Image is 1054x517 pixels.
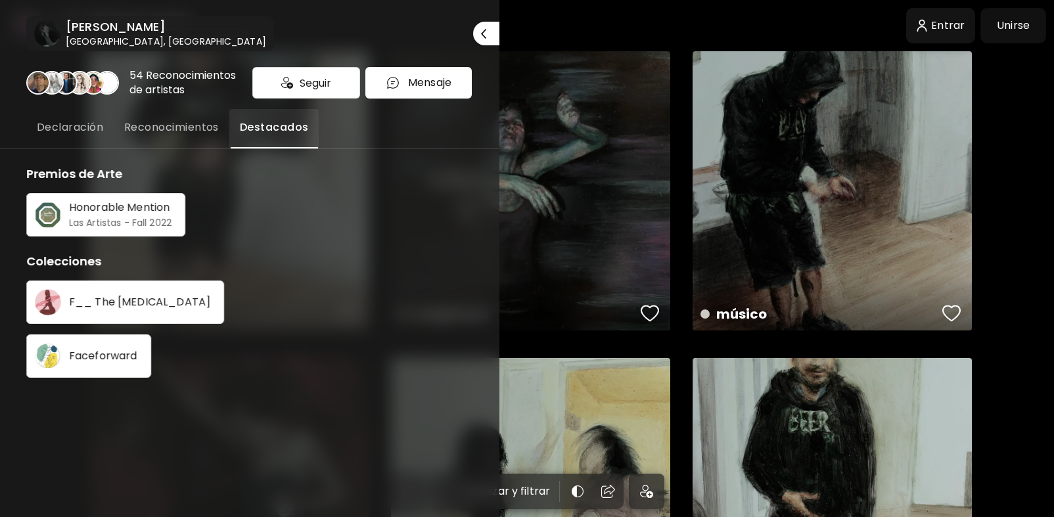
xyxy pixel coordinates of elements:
span: Destacados [240,120,309,135]
p: F__ The [MEDICAL_DATA] [69,297,210,307]
img: avatar [35,202,61,228]
span: Reconocimientos [124,120,219,135]
h6: [GEOGRAPHIC_DATA], [GEOGRAPHIC_DATA] [66,35,266,48]
p: Las Artistas - Fall 2022 [69,218,172,227]
div: Seguir [252,67,360,99]
h5: Colecciones [26,252,473,270]
p: Mensaje [408,75,451,91]
img: avatar [35,343,61,369]
img: chatIcon [386,76,400,90]
p: Honorable Mention [69,202,172,213]
span: Seguir [300,75,331,91]
div: 54 Reconocimientos de artistas [129,68,247,97]
img: icon [281,77,293,89]
h6: [PERSON_NAME] [66,19,266,35]
button: chatIconMensaje [365,67,472,99]
span: Declaración [37,120,103,135]
p: Faceforward [69,351,137,361]
img: avatar [35,289,61,315]
h5: Premios de Arte [26,165,473,183]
